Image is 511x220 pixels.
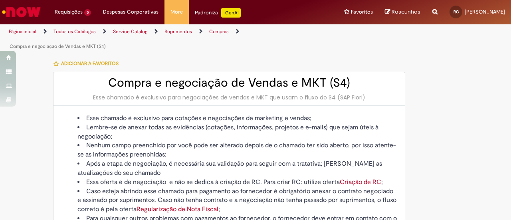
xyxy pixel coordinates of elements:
[103,8,158,16] span: Despesas Corporativas
[53,28,96,35] a: Todos os Catálogos
[77,187,397,214] li: Caso esteja abrindo esse chamado para pagamento ao fornecedor é obrigatório anexar o contrato neg...
[77,178,397,187] li: Essa oferta é de negociação e não se dedica à criação de RC. Para criar RC: utilize oferta ;
[195,8,241,18] div: Padroniza
[9,28,36,35] a: Página inicial
[61,93,397,101] div: Esse chamado é exclusivo para negociações de vendas e MKT que usam o fluxo do S4 (SAP Fiori)
[137,205,218,213] a: Regularização de Nota Fiscal
[209,28,229,35] a: Compras
[454,9,459,14] span: RC
[465,8,505,15] span: [PERSON_NAME]
[340,178,381,186] a: Criação de RC
[385,8,420,16] a: Rascunhos
[77,123,397,141] li: Lembre-se de anexar todas as evidências (cotações, informações, projetos e e-mails) que sejam úte...
[6,24,335,54] ul: Trilhas de página
[392,8,420,16] span: Rascunhos
[113,28,147,35] a: Service Catalog
[77,159,397,178] li: Após a etapa de negociação, é necessária sua validação para seguir com a tratativa; [PERSON_NAME]...
[351,8,373,16] span: Favoritos
[1,4,42,20] img: ServiceNow
[55,8,83,16] span: Requisições
[164,28,192,35] a: Suprimentos
[10,43,106,50] a: Compra e negociação de Vendas e MKT (S4)
[77,114,397,123] li: Esse chamado é exclusivo para cotações e negociações de marketing e vendas;
[53,55,123,72] button: Adicionar a Favoritos
[84,9,91,16] span: 5
[77,141,397,159] li: Nenhum campo preenchido por você pode ser alterado depois de o chamado ter sido aberto, por isso ...
[61,60,119,67] span: Adicionar a Favoritos
[170,8,183,16] span: More
[221,8,241,18] p: +GenAi
[61,76,397,89] h2: Compra e negociação de Vendas e MKT (S4)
